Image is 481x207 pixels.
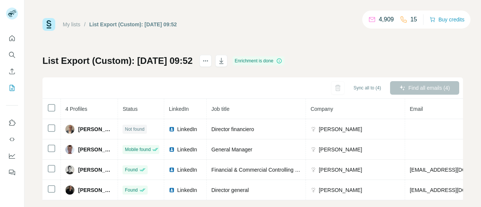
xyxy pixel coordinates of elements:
button: Enrich CSV [6,65,18,78]
span: Found [125,187,138,193]
span: LinkedIn [177,125,197,133]
img: Avatar [65,165,74,174]
span: [PERSON_NAME] [78,186,113,194]
span: [PERSON_NAME] [319,166,362,174]
li: / [84,21,86,28]
span: Director general [211,187,249,193]
span: [PERSON_NAME] [319,125,362,133]
span: [PERSON_NAME] [319,186,362,194]
span: Email [410,106,423,112]
button: actions [200,55,212,67]
img: company-logo [310,147,316,153]
img: company-logo [310,187,316,193]
img: LinkedIn logo [169,147,175,153]
span: Director financiero [211,126,254,132]
img: LinkedIn logo [169,126,175,132]
button: Buy credits [430,14,464,25]
img: company-logo [310,167,316,173]
a: My lists [63,21,80,27]
div: List Export (Custom): [DATE] 09:52 [89,21,177,28]
div: Enrichment is done [233,56,285,65]
span: LinkedIn [177,186,197,194]
span: Status [123,106,138,112]
button: Use Surfe on LinkedIn [6,116,18,130]
span: Mobile found [125,146,151,153]
p: 4,909 [379,15,394,24]
button: Dashboard [6,149,18,163]
button: Search [6,48,18,62]
span: Not found [125,126,144,133]
img: Avatar [65,186,74,195]
button: Feedback [6,166,18,179]
span: Job title [211,106,229,112]
span: Company [310,106,333,112]
span: 4 Profiles [65,106,87,112]
span: LinkedIn [169,106,189,112]
span: [PERSON_NAME] [319,146,362,153]
span: Sync all to (4) [354,85,381,91]
img: LinkedIn logo [169,187,175,193]
span: [PERSON_NAME] [78,125,113,133]
p: 15 [410,15,417,24]
img: Avatar [65,145,74,154]
button: Sync all to (4) [348,82,386,94]
img: Avatar [65,125,74,134]
span: LinkedIn [177,146,197,153]
span: Financial & Commercial Controlling Director [211,167,313,173]
button: Use Surfe API [6,133,18,146]
img: Surfe Logo [42,18,55,31]
button: Quick start [6,32,18,45]
span: [PERSON_NAME] [78,166,113,174]
button: My lists [6,81,18,95]
img: LinkedIn logo [169,167,175,173]
h1: List Export (Custom): [DATE] 09:52 [42,55,193,67]
img: company-logo [310,126,316,132]
span: LinkedIn [177,166,197,174]
span: [PERSON_NAME] [78,146,113,153]
span: Found [125,166,138,173]
span: General Manager [211,147,252,153]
